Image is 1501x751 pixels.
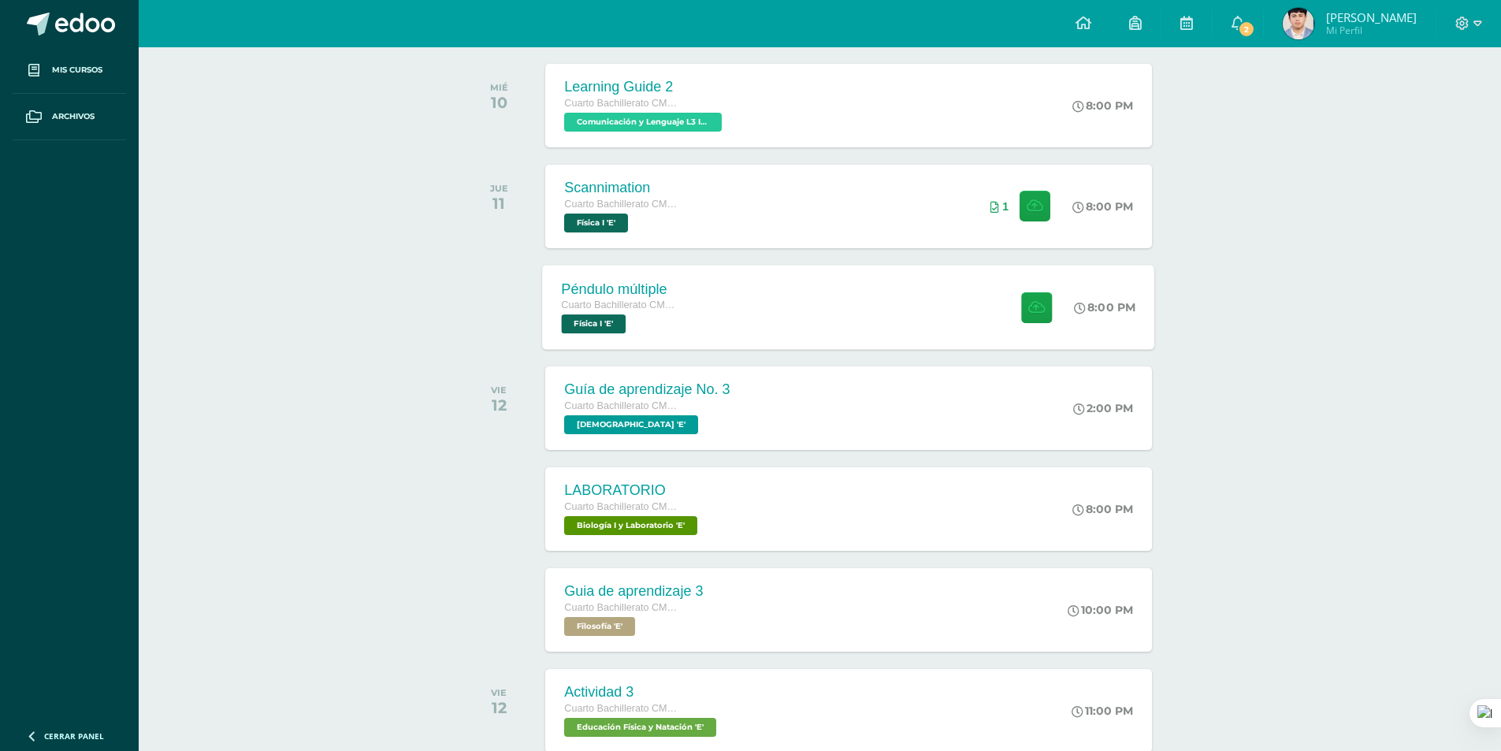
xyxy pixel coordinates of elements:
div: 2:00 PM [1073,401,1133,415]
span: 1 [1002,200,1009,213]
div: 12 [491,396,507,415]
div: Péndulo múltiple [562,281,682,297]
span: Cuarto Bachillerato CMP Bachillerato en CCLL con Orientación en Computación [564,400,682,411]
span: Física I 'E' [564,214,628,232]
div: 10:00 PM [1068,603,1133,617]
span: 2 [1238,20,1255,38]
span: Biología I y Laboratorio 'E' [564,516,697,535]
span: Comunicación y Lenguaje L3 Inglés 'E' [564,113,722,132]
span: Filosofía 'E' [564,617,635,636]
span: Educación Física y Natación 'E' [564,718,716,737]
div: 8:00 PM [1075,300,1136,314]
span: Mi Perfil [1326,24,1417,37]
img: 49ba26a322375c63bf6958e4c6388443.png [1283,8,1314,39]
div: Guía de aprendizaje No. 3 [564,381,730,398]
span: Cuarto Bachillerato CMP Bachillerato en CCLL con Orientación en Computación [564,703,682,714]
span: Archivos [52,110,95,123]
span: Cuarto Bachillerato CMP Bachillerato en CCLL con Orientación en Computación [564,98,682,109]
div: 11 [490,194,508,213]
span: [PERSON_NAME] [1326,9,1417,25]
div: 10 [490,93,508,112]
span: Cerrar panel [44,731,104,742]
div: Archivos entregados [990,200,1009,213]
span: Física I 'E' [562,314,626,333]
div: Actividad 3 [564,684,720,701]
div: Scannimation [564,180,682,196]
div: JUE [490,183,508,194]
span: Cuarto Bachillerato CMP Bachillerato en CCLL con Orientación en Computación [564,199,682,210]
div: 8:00 PM [1072,199,1133,214]
div: VIE [491,687,507,698]
div: LABORATORIO [564,482,701,499]
div: 8:00 PM [1072,99,1133,113]
div: MIÉ [490,82,508,93]
span: Cuarto Bachillerato CMP Bachillerato en CCLL con Orientación en Computación [562,299,682,310]
span: Cuarto Bachillerato CMP Bachillerato en CCLL con Orientación en Computación [564,602,682,613]
div: 12 [491,698,507,717]
span: Cuarto Bachillerato CMP Bachillerato en CCLL con Orientación en Computación [564,501,682,512]
div: Learning Guide 2 [564,79,726,95]
span: Mis cursos [52,64,102,76]
span: Biblia 'E' [564,415,698,434]
div: Guia de aprendizaje 3 [564,583,703,600]
div: 11:00 PM [1072,704,1133,718]
a: Archivos [13,94,126,140]
div: 8:00 PM [1072,502,1133,516]
a: Mis cursos [13,47,126,94]
div: VIE [491,385,507,396]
